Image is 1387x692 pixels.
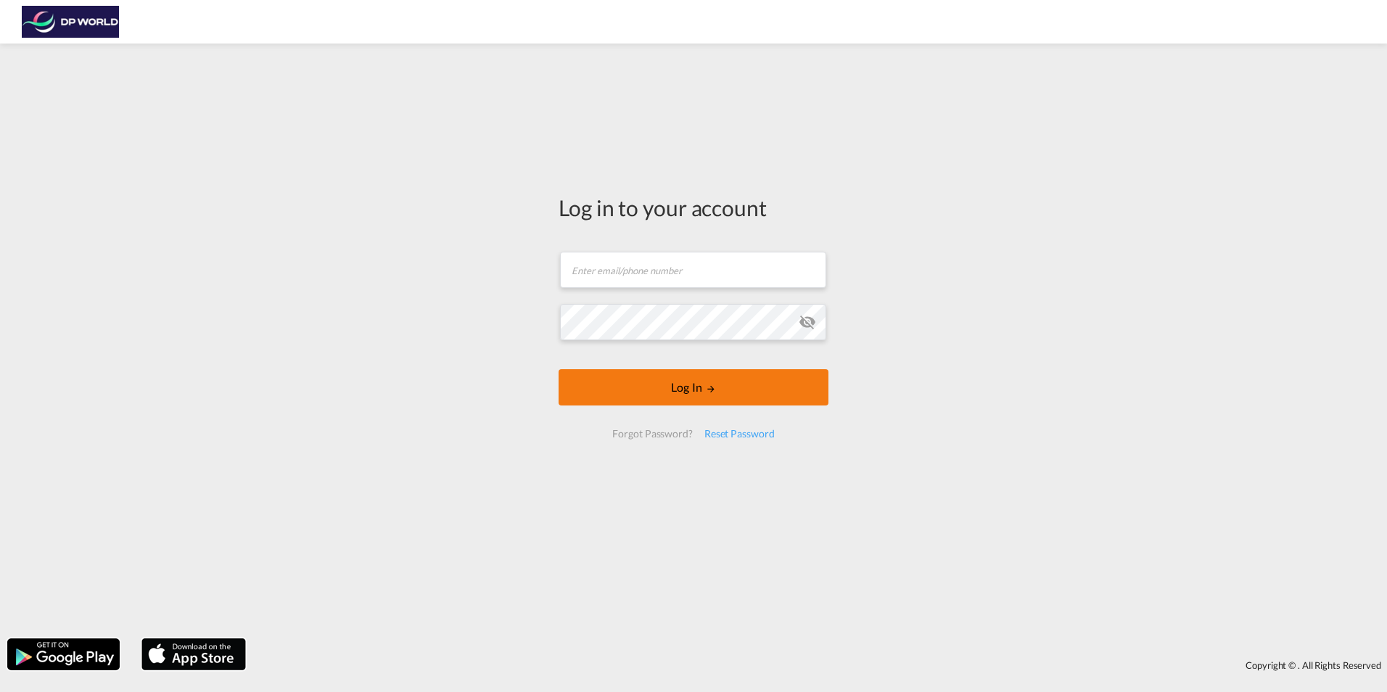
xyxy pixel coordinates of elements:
[253,653,1387,677] div: Copyright © . All Rights Reserved
[140,637,247,672] img: apple.png
[559,369,828,405] button: LOGIN
[699,421,781,447] div: Reset Password
[606,421,698,447] div: Forgot Password?
[799,313,816,331] md-icon: icon-eye-off
[559,192,828,223] div: Log in to your account
[22,6,120,38] img: c08ca190194411f088ed0f3ba295208c.png
[6,637,121,672] img: google.png
[560,252,826,288] input: Enter email/phone number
